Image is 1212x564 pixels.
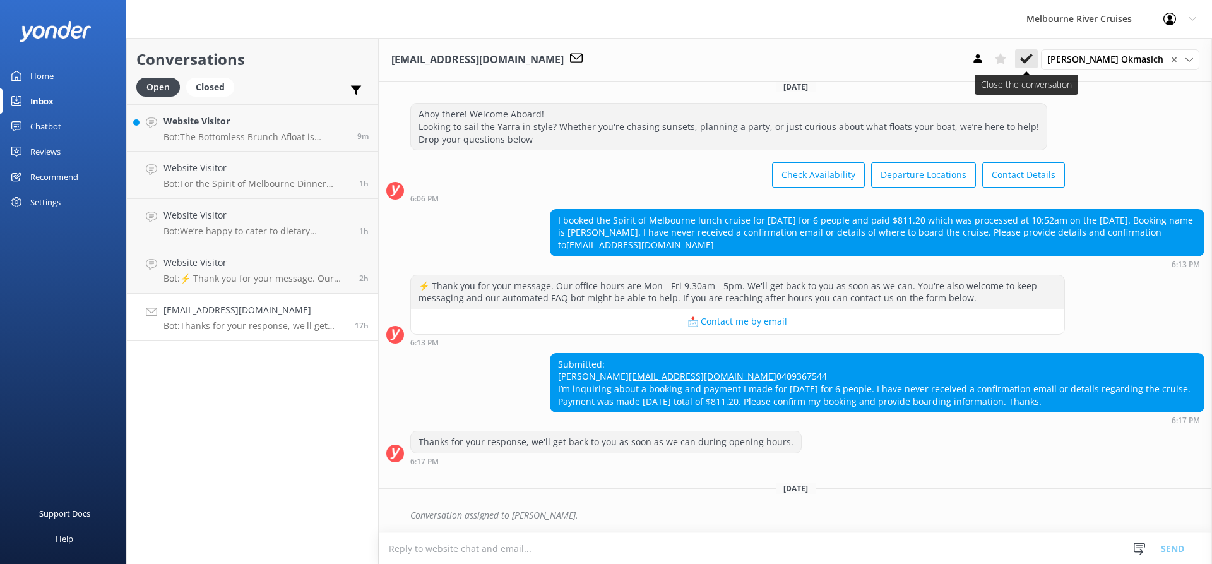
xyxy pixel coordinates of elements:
[30,88,54,114] div: Inbox
[186,78,234,97] div: Closed
[163,131,348,143] p: Bot: The Bottomless Brunch Afloat is designed as an adult-focused experience, and there is no chi...
[776,483,816,494] span: [DATE]
[136,80,186,93] a: Open
[355,320,369,331] span: Aug 26 2025 06:17pm (UTC +10:00) Australia/Sydney
[629,370,776,382] a: [EMAIL_ADDRESS][DOMAIN_NAME]
[411,275,1064,309] div: ⚡ Thank you for your message. Our office hours are Mon - Fri 9.30am - 5pm. We'll get back to you ...
[127,246,378,294] a: Website VisitorBot:⚡ Thank you for your message. Our office hours are Mon - Fri 9.30am - 5pm. We'...
[410,338,1065,347] div: Aug 26 2025 06:13pm (UTC +10:00) Australia/Sydney
[163,208,350,222] h4: Website Visitor
[30,164,78,189] div: Recommend
[163,178,350,189] p: Bot: For the Spirit of Melbourne Dinner Cruise, check-in opens at 7:15pm and closes at 7:30pm sha...
[30,139,61,164] div: Reviews
[163,320,345,332] p: Bot: Thanks for your response, we'll get back to you as soon as we can during opening hours.
[411,104,1047,150] div: Ahoy there! Welcome Aboard! Looking to sail the Yarra in style? Whether you're chasing sunsets, p...
[1171,54,1177,66] span: ✕
[163,114,348,128] h4: Website Visitor
[411,309,1064,334] button: 📩 Contact me by email
[136,47,369,71] h2: Conversations
[550,416,1204,424] div: Aug 26 2025 06:17pm (UTC +10:00) Australia/Sydney
[391,52,564,68] h3: [EMAIL_ADDRESS][DOMAIN_NAME]
[982,162,1065,188] button: Contact Details
[19,21,92,42] img: yonder-white-logo.png
[163,256,350,270] h4: Website Visitor
[359,273,369,284] span: Aug 27 2025 09:36am (UTC +10:00) Australia/Sydney
[163,303,345,317] h4: [EMAIL_ADDRESS][DOMAIN_NAME]
[1172,261,1200,268] strong: 6:13 PM
[1047,52,1171,66] span: [PERSON_NAME] Okmasich
[550,354,1204,412] div: Submitted: [PERSON_NAME] 0409367544 I’m inquiring about a booking and payment I made for [DATE] f...
[566,239,714,251] a: [EMAIL_ADDRESS][DOMAIN_NAME]
[1172,417,1200,424] strong: 6:17 PM
[30,63,54,88] div: Home
[56,526,73,551] div: Help
[186,80,241,93] a: Closed
[39,501,90,526] div: Support Docs
[127,152,378,199] a: Website VisitorBot:For the Spirit of Melbourne Dinner Cruise, check-in opens at 7:15pm and closes...
[163,161,350,175] h4: Website Visitor
[30,189,61,215] div: Settings
[386,505,1204,526] div: 2025-08-26T23:09:08.212
[550,210,1204,256] div: I booked the Spirit of Melbourne lunch cruise for [DATE] for 6 people and paid $811.20 which was ...
[127,104,378,152] a: Website VisitorBot:The Bottomless Brunch Afloat is designed as an adult-focused experience, and t...
[772,162,865,188] button: Check Availability
[410,195,439,203] strong: 6:06 PM
[410,194,1065,203] div: Aug 26 2025 06:06pm (UTC +10:00) Australia/Sydney
[136,78,180,97] div: Open
[410,505,1204,526] div: Conversation assigned to [PERSON_NAME].
[410,339,439,347] strong: 6:13 PM
[359,178,369,189] span: Aug 27 2025 10:37am (UTC +10:00) Australia/Sydney
[1041,49,1199,69] div: Assign User
[127,294,378,341] a: [EMAIL_ADDRESS][DOMAIN_NAME]Bot:Thanks for your response, we'll get back to you as soon as we can...
[127,199,378,246] a: Website VisitorBot:We’re happy to cater to dietary requirements with advance notice, including gl...
[871,162,976,188] button: Departure Locations
[163,273,350,284] p: Bot: ⚡ Thank you for your message. Our office hours are Mon - Fri 9.30am - 5pm. We'll get back to...
[411,431,801,453] div: Thanks for your response, we'll get back to you as soon as we can during opening hours.
[359,225,369,236] span: Aug 27 2025 10:04am (UTC +10:00) Australia/Sydney
[30,114,61,139] div: Chatbot
[776,81,816,92] span: [DATE]
[550,260,1204,268] div: Aug 26 2025 06:13pm (UTC +10:00) Australia/Sydney
[410,458,439,465] strong: 6:17 PM
[163,225,350,237] p: Bot: We’re happy to cater to dietary requirements with advance notice, including gluten-free opti...
[410,457,802,465] div: Aug 26 2025 06:17pm (UTC +10:00) Australia/Sydney
[357,131,369,141] span: Aug 27 2025 11:35am (UTC +10:00) Australia/Sydney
